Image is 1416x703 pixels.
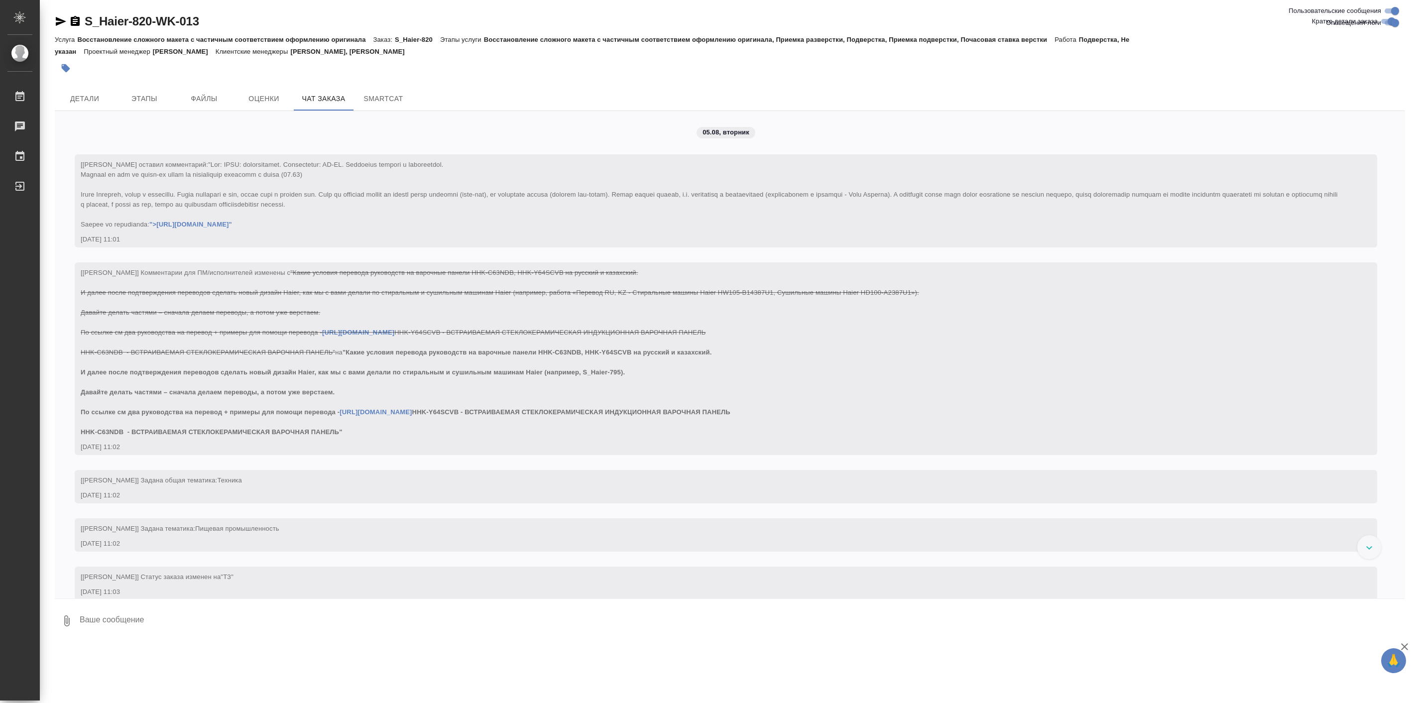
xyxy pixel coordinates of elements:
button: 🙏 [1381,648,1406,673]
span: Этапы [120,93,168,105]
span: Файлы [180,93,228,105]
p: [PERSON_NAME], [PERSON_NAME] [290,48,412,55]
span: [[PERSON_NAME]] Комментарии для ПМ/исполнителей изменены с на [81,269,919,436]
button: Добавить тэг [55,57,77,79]
span: Оповещения-логи [1326,18,1381,28]
a: [URL][DOMAIN_NAME] [340,408,412,416]
span: SmartCat [359,93,407,105]
span: 🙏 [1385,650,1402,671]
p: Работа [1055,36,1079,43]
p: Клиентские менеджеры [216,48,291,55]
button: Скопировать ссылку для ЯМессенджера [55,15,67,27]
p: Этапы услуги [440,36,484,43]
button: Скопировать ссылку [69,15,81,27]
span: [[PERSON_NAME]] Статус заказа изменен на [81,573,234,581]
span: "ТЗ" [221,573,234,581]
p: [PERSON_NAME] [153,48,216,55]
span: Пищевая промышленность [195,525,279,532]
span: Детали [61,93,109,105]
p: 05.08, вторник [703,127,749,137]
p: Проектный менеджер [84,48,152,55]
span: [[PERSON_NAME]] Задана общая тематика: [81,476,242,484]
span: "Какие условия перевода руководств на варочные панели HHK-C63NDB, HHK-Y64SCVB на русский и казахс... [81,269,919,356]
span: Чат заказа [300,93,348,105]
span: Оценки [240,93,288,105]
p: Восстановление сложного макета с частичным соответствием оформлению оригинала, Приемка разверстки... [484,36,1055,43]
span: [[PERSON_NAME]] Задана тематика: [81,525,279,532]
span: Пользовательские сообщения [1289,6,1381,16]
span: "Какие условия перевода руководств на варочные панели HHK-C63NDB, HHK-Y64SCVB на русский и казахс... [81,349,730,436]
div: [DATE] 11:03 [81,587,1342,597]
span: Техника [217,476,242,484]
div: [DATE] 11:02 [81,490,1342,500]
a: [URL][DOMAIN_NAME] [322,329,394,336]
p: Заказ: [373,36,395,43]
span: [[PERSON_NAME] оставил комментарий: [81,161,1339,228]
div: [DATE] 11:02 [81,539,1342,549]
div: [DATE] 11:01 [81,234,1342,244]
a: S_Haier-820-WK-013 [85,14,199,28]
span: "Lor: IPSU: dolorsitamet. Consectetur: AD-EL. Seddoeius tempori u laboreetdol. Magnaal en adm ve ... [81,161,1339,228]
div: [DATE] 11:02 [81,442,1342,452]
p: S_Haier-820 [395,36,440,43]
p: Услуга [55,36,77,43]
a: ">[URL][DOMAIN_NAME]" [149,221,232,228]
p: Восстановление сложного макета с частичным соответствием оформлению оригинала [77,36,373,43]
